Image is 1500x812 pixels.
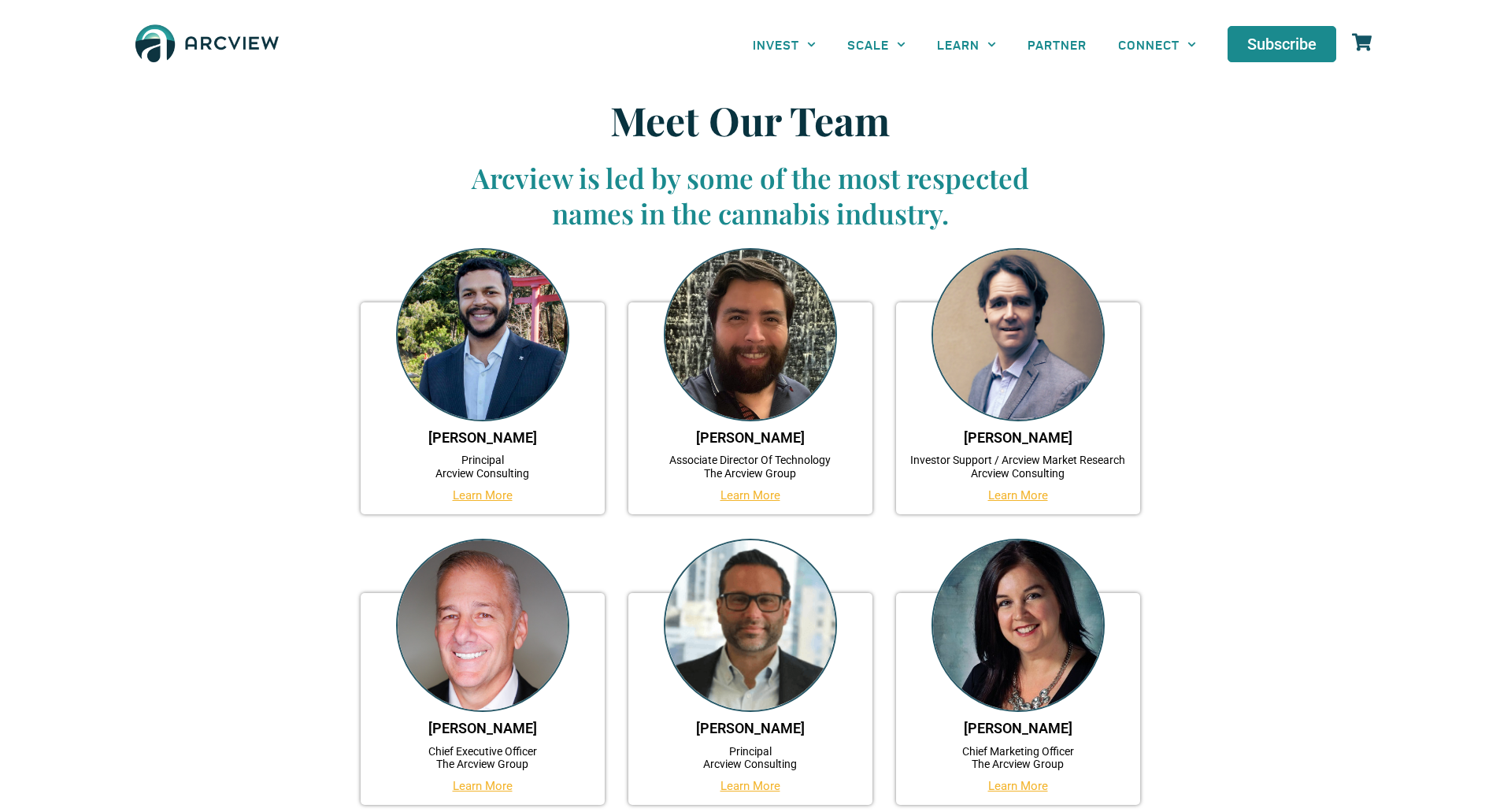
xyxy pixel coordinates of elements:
[1012,27,1102,62] a: PARTNER
[720,779,780,793] a: Learn More
[428,720,537,736] a: [PERSON_NAME]
[962,745,1074,771] a: Chief Marketing OfficerThe Arcview Group
[696,720,805,736] a: [PERSON_NAME]
[435,454,529,480] a: PrincipalArcview Consulting
[696,429,805,446] a: [PERSON_NAME]
[964,720,1072,736] a: [PERSON_NAME]
[443,97,1057,144] h1: Meet Our Team
[443,160,1057,232] h3: Arcview is led by some of the most respected names in the cannabis industry.
[669,454,831,480] a: Associate Director Of TechnologyThe Arcview Group
[1247,36,1317,52] span: Subscribe
[737,27,831,62] a: INVEST
[921,27,1012,62] a: LEARN
[988,779,1048,793] a: Learn More
[428,429,537,446] a: [PERSON_NAME]
[428,745,537,771] a: Chief Executive OfficerThe Arcview Group
[831,27,921,62] a: SCALE
[453,779,513,793] a: Learn More
[964,429,1072,446] a: [PERSON_NAME]
[1102,27,1212,62] a: CONNECT
[988,488,1048,502] a: Learn More
[453,488,513,502] a: Learn More
[720,488,780,502] a: Learn More
[1228,26,1336,62] a: Subscribe
[737,27,1213,62] nav: Menu
[703,745,797,771] a: PrincipalArcview Consulting
[910,454,1125,480] a: Investor Support / Arcview Market ResearchArcview Consulting
[128,16,286,73] img: The Arcview Group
